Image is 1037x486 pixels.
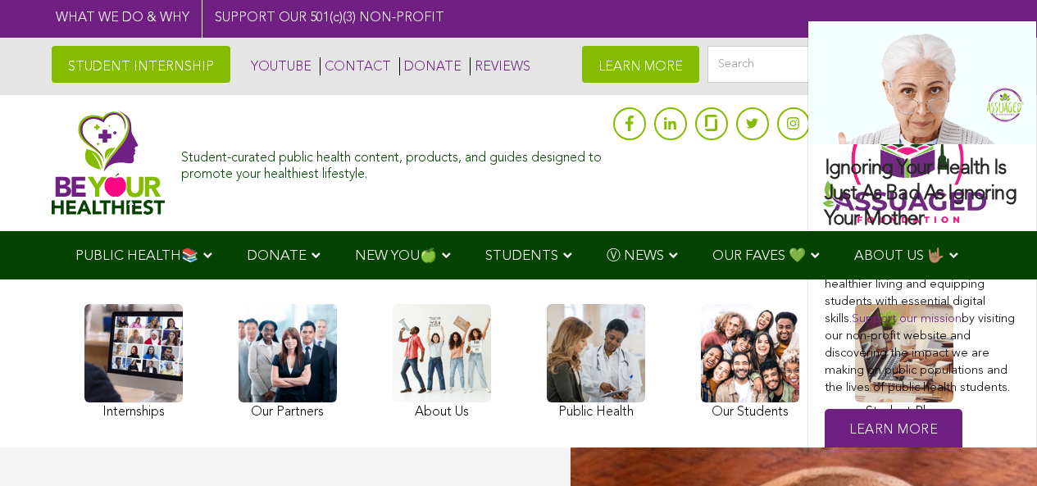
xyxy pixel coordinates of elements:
a: STUDENT INTERNSHIP [52,46,230,83]
a: DONATE [399,57,462,75]
a: LEARN MORE [582,46,699,83]
img: Assuaged [52,111,166,215]
input: Search [707,46,986,83]
span: Ⓥ NEWS [607,249,664,263]
iframe: Chat Widget [955,407,1037,486]
a: YOUTUBE [247,57,312,75]
img: glassdoor [705,115,716,131]
span: PUBLIC HEALTH📚 [75,249,198,263]
span: ABOUT US 🤟🏽 [854,249,944,263]
span: DONATE [247,249,307,263]
div: Student-curated public health content, products, and guides designed to promote your healthiest l... [181,143,604,182]
div: Navigation Menu [52,231,986,279]
span: NEW YOU🍏 [355,249,437,263]
a: CONTACT [320,57,391,75]
a: REVIEWS [470,57,530,75]
a: Learn More [825,409,962,452]
span: STUDENTS [485,249,558,263]
span: OUR FAVES 💚 [712,249,806,263]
